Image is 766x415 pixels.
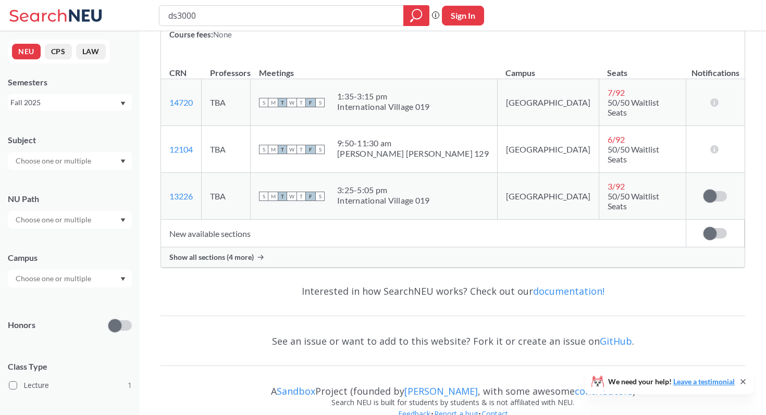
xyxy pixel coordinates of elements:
button: CPS [45,44,72,59]
button: Sign In [442,6,484,26]
div: Search NEU is built for students by students & is not affiliated with NEU. [160,397,745,408]
span: M [268,98,278,107]
svg: magnifying glass [410,8,423,23]
td: TBA [202,79,251,126]
input: Choose one or multiple [10,155,98,167]
span: M [268,192,278,201]
div: Fall 2025 [10,97,119,108]
th: Meetings [251,57,498,79]
span: S [259,145,268,154]
span: T [296,145,306,154]
div: 9:50 - 11:30 am [337,138,489,148]
div: Dropdown arrow [8,152,132,170]
th: Campus [497,57,599,79]
a: 12104 [169,144,193,154]
span: 1 [128,380,132,391]
div: International Village 019 [337,102,429,112]
span: F [306,192,315,201]
div: Campus [8,252,132,263]
span: 6 / 92 [608,134,625,144]
th: Notifications [686,57,745,79]
div: Dropdown arrow [8,270,132,287]
span: 7 / 92 [608,87,625,97]
div: Show all sections (4 more) [161,247,745,267]
span: Show all sections (4 more) [169,253,254,262]
span: 50/50 Waitlist Seats [608,191,659,211]
span: W [287,145,296,154]
span: Class Type [8,361,132,372]
div: Subject [8,134,132,146]
div: See an issue or want to add to this website? Fork it or create an issue on . [160,326,745,356]
span: W [287,98,296,107]
span: S [259,192,268,201]
div: NU Path [8,193,132,205]
a: 14720 [169,97,193,107]
span: 3 / 92 [608,181,625,191]
a: Leave a testimonial [673,377,735,386]
div: 1:35 - 3:15 pm [337,91,429,102]
span: T [278,192,287,201]
td: [GEOGRAPHIC_DATA] [497,126,599,173]
div: CRN [169,67,187,79]
span: 50/50 Waitlist Seats [608,144,659,164]
td: [GEOGRAPHIC_DATA] [497,173,599,220]
span: F [306,98,315,107]
div: Semesters [8,77,132,88]
a: GitHub [600,335,632,347]
td: [GEOGRAPHIC_DATA] [497,79,599,126]
span: W [287,192,296,201]
a: 13226 [169,191,193,201]
input: Class, professor, course number, "phrase" [167,7,396,24]
span: T [296,192,306,201]
span: We need your help! [608,378,735,385]
a: Sandbox [277,385,315,397]
td: New available sections [161,220,686,247]
svg: Dropdown arrow [120,159,126,164]
span: T [278,145,287,154]
th: Professors [202,57,251,79]
a: [PERSON_NAME] [404,385,478,397]
span: S [315,192,325,201]
div: Fall 2025Dropdown arrow [8,94,132,111]
th: Seats [599,57,686,79]
a: contributors [575,385,633,397]
span: 50/50 Waitlist Seats [608,97,659,117]
span: S [259,98,268,107]
svg: Dropdown arrow [120,277,126,281]
td: TBA [202,126,251,173]
span: M [268,145,278,154]
button: LAW [76,44,106,59]
div: A Project (founded by , with some awesome ) [160,376,745,397]
svg: Dropdown arrow [120,218,126,222]
span: T [296,98,306,107]
p: Honors [8,319,35,331]
span: T [278,98,287,107]
div: 3:25 - 5:05 pm [337,185,429,195]
div: magnifying glass [403,5,429,26]
a: documentation! [533,285,604,297]
span: S [315,98,325,107]
div: Dropdown arrow [8,211,132,229]
label: Lecture [9,379,132,392]
input: Choose one or multiple [10,213,98,226]
span: F [306,145,315,154]
input: Choose one or multiple [10,272,98,285]
svg: Dropdown arrow [120,102,126,106]
span: None [213,30,232,39]
td: TBA [202,173,251,220]
span: S [315,145,325,154]
div: Interested in how SearchNEU works? Check out our [160,276,745,306]
div: International Village 019 [337,195,429,206]
button: NEU [12,44,41,59]
div: [PERSON_NAME] [PERSON_NAME] 129 [337,148,489,159]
